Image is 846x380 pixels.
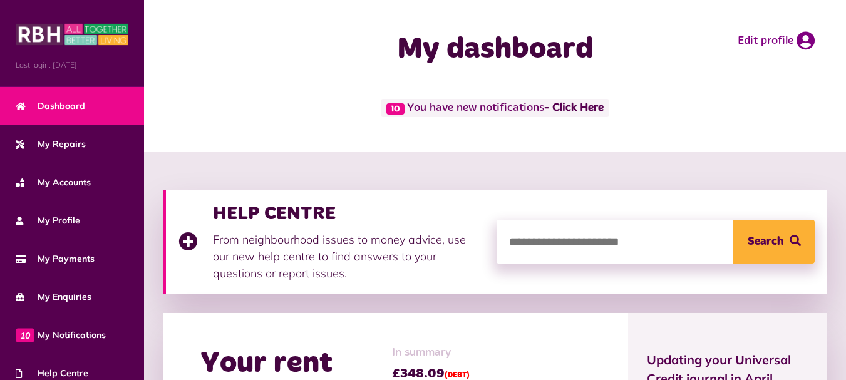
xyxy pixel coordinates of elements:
span: My Repairs [16,138,86,151]
span: My Notifications [16,329,106,342]
span: My Accounts [16,176,91,189]
span: Last login: [DATE] [16,59,128,71]
span: In summary [392,344,470,361]
img: MyRBH [16,22,128,47]
span: 10 [386,103,405,115]
span: 10 [16,328,34,342]
span: Dashboard [16,100,85,113]
span: My Payments [16,252,95,265]
span: My Profile [16,214,80,227]
span: (DEBT) [445,372,470,379]
h3: HELP CENTRE [213,202,484,225]
span: Help Centre [16,367,88,380]
a: Edit profile [738,31,815,50]
p: From neighbourhood issues to money advice, use our new help centre to find answers to your questi... [213,231,484,282]
h1: My dashboard [332,31,658,68]
span: My Enquiries [16,290,91,304]
button: Search [733,220,815,264]
span: Search [748,220,783,264]
span: You have new notifications [381,99,609,117]
a: - Click Here [544,103,604,114]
